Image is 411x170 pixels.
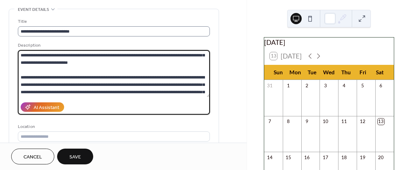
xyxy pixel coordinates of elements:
[371,65,388,80] div: Sat
[267,118,273,125] div: 7
[57,149,93,164] button: Save
[18,123,208,130] div: Location
[303,65,320,80] div: Tue
[322,154,329,161] div: 17
[341,118,347,125] div: 11
[285,118,292,125] div: 8
[337,65,354,80] div: Thu
[341,154,347,161] div: 18
[34,104,59,111] div: AI Assistant
[287,65,303,80] div: Mon
[359,82,365,89] div: 5
[267,154,273,161] div: 14
[341,82,347,89] div: 4
[304,118,310,125] div: 9
[285,154,292,161] div: 15
[321,65,337,80] div: Wed
[285,82,292,89] div: 1
[18,18,208,25] div: Title
[378,118,384,125] div: 13
[322,118,329,125] div: 10
[21,102,64,112] button: AI Assistant
[304,154,310,161] div: 16
[304,82,310,89] div: 2
[378,154,384,161] div: 20
[267,82,273,89] div: 31
[264,38,394,48] div: [DATE]
[18,42,208,49] div: Description
[378,82,384,89] div: 6
[270,65,287,80] div: Sun
[359,118,365,125] div: 12
[322,82,329,89] div: 3
[11,149,54,164] button: Cancel
[354,65,371,80] div: Fri
[18,6,49,13] span: Event details
[359,154,365,161] div: 19
[69,154,81,161] span: Save
[23,154,42,161] span: Cancel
